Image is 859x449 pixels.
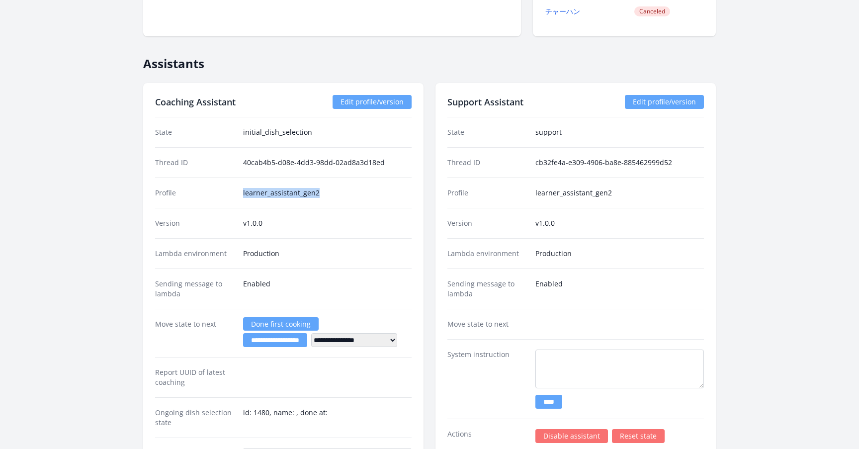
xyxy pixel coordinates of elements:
[535,279,704,299] dd: Enabled
[447,158,527,168] dt: Thread ID
[447,127,527,137] dt: State
[143,48,716,71] h2: Assistants
[243,127,412,137] dd: initial_dish_selection
[535,127,704,137] dd: support
[625,95,704,109] a: Edit profile/version
[243,279,412,299] dd: Enabled
[535,218,704,228] dd: v1.0.0
[447,188,527,198] dt: Profile
[243,408,412,428] dd: id: 1480, name: , done at:
[243,188,412,198] dd: learner_assistant_gen2
[155,218,235,228] dt: Version
[243,317,319,331] a: Done first cooking
[155,279,235,299] dt: Sending message to lambda
[243,158,412,168] dd: 40cab4b5-d08e-4dd3-98dd-02ad8a3d18ed
[155,188,235,198] dt: Profile
[155,249,235,259] dt: Lambda environment
[155,367,235,387] dt: Report UUID of latest coaching
[447,429,527,443] dt: Actions
[447,319,527,329] dt: Move state to next
[535,249,704,259] dd: Production
[155,158,235,168] dt: Thread ID
[447,350,527,409] dt: System instruction
[447,279,527,299] dt: Sending message to lambda
[243,218,412,228] dd: v1.0.0
[155,95,236,109] h2: Coaching Assistant
[333,95,412,109] a: Edit profile/version
[155,319,235,347] dt: Move state to next
[634,6,670,16] span: Canceled
[243,249,412,259] dd: Production
[545,6,580,16] a: チャーハン
[155,408,235,428] dt: Ongoing dish selection state
[612,429,665,443] a: Reset state
[447,95,523,109] h2: Support Assistant
[535,188,704,198] dd: learner_assistant_gen2
[447,249,527,259] dt: Lambda environment
[447,218,527,228] dt: Version
[155,127,235,137] dt: State
[535,158,704,168] dd: cb32fe4a-e309-4906-ba8e-885462999d52
[535,429,608,443] a: Disable assistant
